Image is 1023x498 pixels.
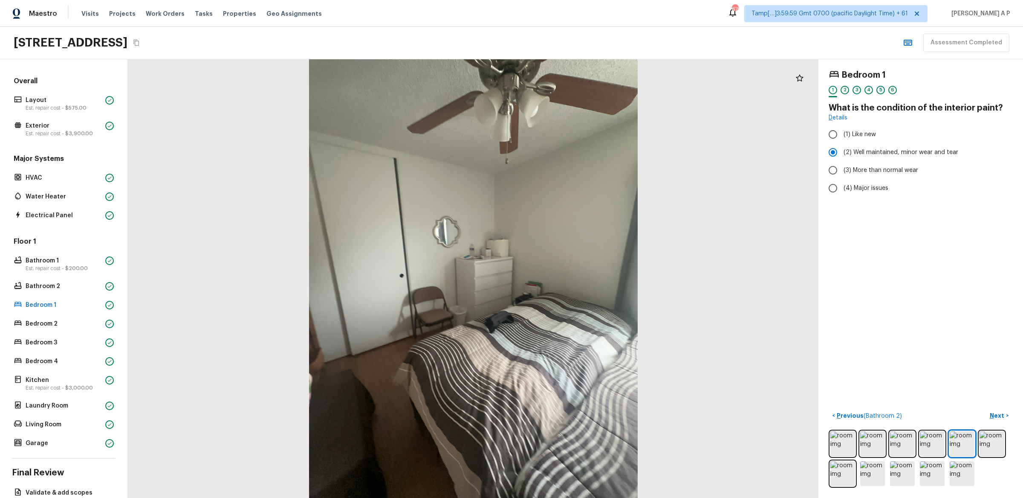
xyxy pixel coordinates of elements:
[751,9,908,18] span: Tamp[…]3:59:59 Gmt 0700 (pacific Daylight Time) + 61
[26,301,102,309] p: Bedroom 1
[841,86,849,94] div: 2
[844,184,888,192] span: (4) Major issues
[844,130,876,139] span: (1) Like new
[876,86,885,94] div: 5
[26,338,102,347] p: Bedroom 3
[26,320,102,328] p: Bedroom 2
[26,211,102,220] p: Electrical Panel
[12,237,116,248] h5: Floor 1
[29,9,57,18] span: Maestro
[829,114,847,122] a: Details
[26,265,102,272] p: Est. repair cost -
[948,9,1010,18] span: [PERSON_NAME] A P
[146,9,185,18] span: Work Orders
[888,86,897,94] div: 6
[860,461,885,486] img: room img
[14,35,127,50] h2: [STREET_ADDRESS]
[12,467,116,478] h4: Final Review
[980,431,1004,456] img: room img
[12,154,116,165] h5: Major Systems
[26,439,102,448] p: Garage
[852,86,861,94] div: 3
[65,131,93,136] span: $3,900.00
[829,86,837,94] div: 1
[890,461,915,486] img: room img
[864,413,902,419] span: ( Bathroom 2 )
[732,5,738,14] div: 679
[844,166,918,175] span: (3) More than normal wear
[195,11,213,17] span: Tasks
[26,384,102,391] p: Est. repair cost -
[26,192,102,201] p: Water Heater
[26,96,102,105] p: Layout
[81,9,99,18] span: Visits
[829,102,1013,114] h4: What is the condition of the interior paint?
[26,357,102,366] p: Bedroom 4
[131,37,142,48] button: Copy Address
[65,105,87,111] span: $575.00
[26,420,102,429] p: Living Room
[829,409,905,423] button: <Previous(Bathroom 2)
[26,282,102,291] p: Bathroom 2
[864,86,873,94] div: 4
[830,431,855,456] img: room img
[26,174,102,182] p: HVAC
[26,256,102,265] p: Bathroom 1
[950,461,974,486] img: room img
[920,431,945,456] img: room img
[26,130,102,137] p: Est. repair cost -
[985,409,1013,423] button: Next>
[65,385,93,390] span: $3,000.00
[26,105,102,111] p: Est. repair cost -
[920,461,945,486] img: room img
[26,122,102,130] p: Exterior
[65,266,88,271] span: $200.00
[223,9,256,18] span: Properties
[990,411,1006,420] p: Next
[266,9,322,18] span: Geo Assignments
[950,431,974,456] img: room img
[109,9,136,18] span: Projects
[12,76,116,87] h5: Overall
[26,402,102,410] p: Laundry Room
[860,431,885,456] img: room img
[830,461,855,486] img: room img
[844,148,958,157] span: (2) Well maintained, minor wear and tear
[26,489,110,497] p: Validate & add scopes
[841,70,886,81] h4: Bedroom 1
[26,376,102,384] p: Kitchen
[835,411,902,420] p: Previous
[890,431,915,456] img: room img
